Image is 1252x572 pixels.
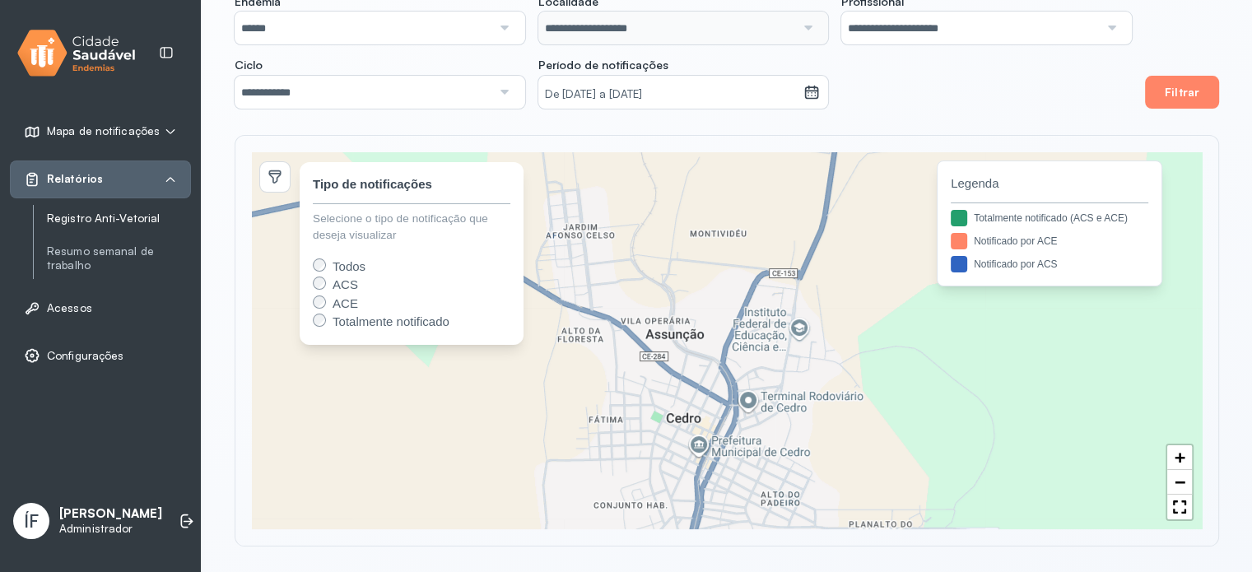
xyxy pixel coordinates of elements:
[47,244,191,272] a: Resumo semanal de trabalho
[47,172,103,186] span: Relatórios
[538,58,668,72] span: Período de notificações
[333,314,449,328] span: Totalmente notificado
[1175,472,1185,492] span: −
[1167,445,1192,470] a: Zoom in
[17,26,136,80] img: logo.svg
[59,522,162,536] p: Administrador
[333,259,365,273] span: Todos
[47,208,191,229] a: Registro Anti-Vetorial
[333,277,358,291] span: ACS
[545,86,797,103] small: De [DATE] a [DATE]
[1167,470,1192,495] a: Zoom out
[333,296,358,310] span: ACE
[24,347,177,364] a: Configurações
[1167,495,1192,519] a: Full Screen
[1145,76,1219,109] button: Filtrar
[974,234,1057,249] div: Notificado por ACE
[974,211,1128,226] div: Totalmente notificado (ACS e ACE)
[47,349,123,363] span: Configurações
[47,301,92,315] span: Acessos
[313,211,510,244] div: Selecione o tipo de notificação que deseja visualizar
[47,212,191,226] a: Registro Anti-Vetorial
[47,124,160,138] span: Mapa de notificações
[974,257,1057,272] div: Notificado por ACS
[951,174,1148,193] span: Legenda
[313,175,432,194] div: Tipo de notificações
[24,300,177,316] a: Acessos
[235,58,263,72] span: Ciclo
[1175,447,1185,467] span: +
[47,241,191,276] a: Resumo semanal de trabalho
[59,506,162,522] p: [PERSON_NAME]
[24,510,39,532] span: ÍF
